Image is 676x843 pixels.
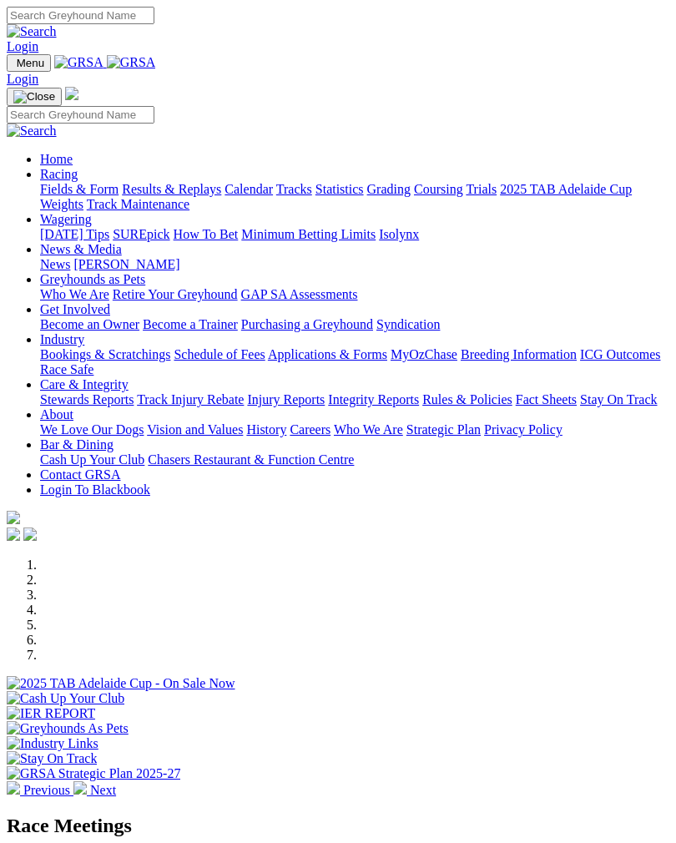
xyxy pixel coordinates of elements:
a: Race Safe [40,362,93,376]
a: Careers [290,422,330,437]
div: Industry [40,347,669,377]
a: Bar & Dining [40,437,114,452]
a: Applications & Forms [268,347,387,361]
span: Next [90,783,116,797]
a: Industry [40,332,84,346]
a: Next [73,783,116,797]
div: Racing [40,182,669,212]
a: Minimum Betting Limits [241,227,376,241]
a: Racing [40,167,78,181]
div: Care & Integrity [40,392,669,407]
a: Statistics [315,182,364,196]
a: Bookings & Scratchings [40,347,170,361]
span: Menu [17,57,44,69]
img: Search [7,124,57,139]
a: Stay On Track [580,392,657,406]
a: Become an Owner [40,317,139,331]
img: Search [7,24,57,39]
img: Stay On Track [7,751,97,766]
a: Contact GRSA [40,467,120,482]
input: Search [7,7,154,24]
img: twitter.svg [23,528,37,541]
a: Become a Trainer [143,317,238,331]
input: Search [7,106,154,124]
a: Previous [7,783,73,797]
a: We Love Our Dogs [40,422,144,437]
a: How To Bet [174,227,239,241]
a: Privacy Policy [484,422,562,437]
img: 2025 TAB Adelaide Cup - On Sale Now [7,676,235,691]
div: Wagering [40,227,669,242]
a: Trials [466,182,497,196]
a: Fields & Form [40,182,119,196]
img: GRSA Strategic Plan 2025-27 [7,766,180,781]
a: Wagering [40,212,92,226]
a: Purchasing a Greyhound [241,317,373,331]
a: Tracks [276,182,312,196]
a: Breeding Information [461,347,577,361]
a: Track Injury Rebate [137,392,244,406]
a: Track Maintenance [87,197,189,211]
button: Toggle navigation [7,88,62,106]
a: GAP SA Assessments [241,287,358,301]
a: Weights [40,197,83,211]
a: Login To Blackbook [40,482,150,497]
a: News [40,257,70,271]
a: Isolynx [379,227,419,241]
img: logo-grsa-white.png [7,511,20,524]
a: Injury Reports [247,392,325,406]
img: Close [13,90,55,103]
a: [PERSON_NAME] [73,257,179,271]
a: SUREpick [113,227,169,241]
a: ICG Outcomes [580,347,660,361]
a: Retire Your Greyhound [113,287,238,301]
div: Bar & Dining [40,452,669,467]
a: Who We Are [334,422,403,437]
img: Cash Up Your Club [7,691,124,706]
img: chevron-right-pager-white.svg [73,781,87,795]
a: Care & Integrity [40,377,129,391]
a: Who We Are [40,287,109,301]
a: News & Media [40,242,122,256]
img: GRSA [54,55,103,70]
img: chevron-left-pager-white.svg [7,781,20,795]
a: Chasers Restaurant & Function Centre [148,452,354,467]
img: logo-grsa-white.png [65,87,78,100]
a: Rules & Policies [422,392,512,406]
button: Toggle navigation [7,54,51,72]
a: Schedule of Fees [174,347,265,361]
div: Get Involved [40,317,669,332]
a: Login [7,72,38,86]
img: IER REPORT [7,706,95,721]
img: Greyhounds As Pets [7,721,129,736]
h2: Race Meetings [7,815,669,837]
a: MyOzChase [391,347,457,361]
a: Syndication [376,317,440,331]
a: Greyhounds as Pets [40,272,145,286]
img: GRSA [107,55,156,70]
a: Stewards Reports [40,392,134,406]
a: Home [40,152,73,166]
a: [DATE] Tips [40,227,109,241]
a: Calendar [224,182,273,196]
div: Greyhounds as Pets [40,287,669,302]
a: Fact Sheets [516,392,577,406]
a: Login [7,39,38,53]
div: About [40,422,669,437]
img: facebook.svg [7,528,20,541]
a: Coursing [414,182,463,196]
a: Integrity Reports [328,392,419,406]
a: Results & Replays [122,182,221,196]
a: Strategic Plan [406,422,481,437]
a: About [40,407,73,421]
a: Vision and Values [147,422,243,437]
a: 2025 TAB Adelaide Cup [500,182,632,196]
a: Get Involved [40,302,110,316]
span: Previous [23,783,70,797]
a: Cash Up Your Club [40,452,144,467]
img: Industry Links [7,736,98,751]
a: History [246,422,286,437]
div: News & Media [40,257,669,272]
a: Grading [367,182,411,196]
